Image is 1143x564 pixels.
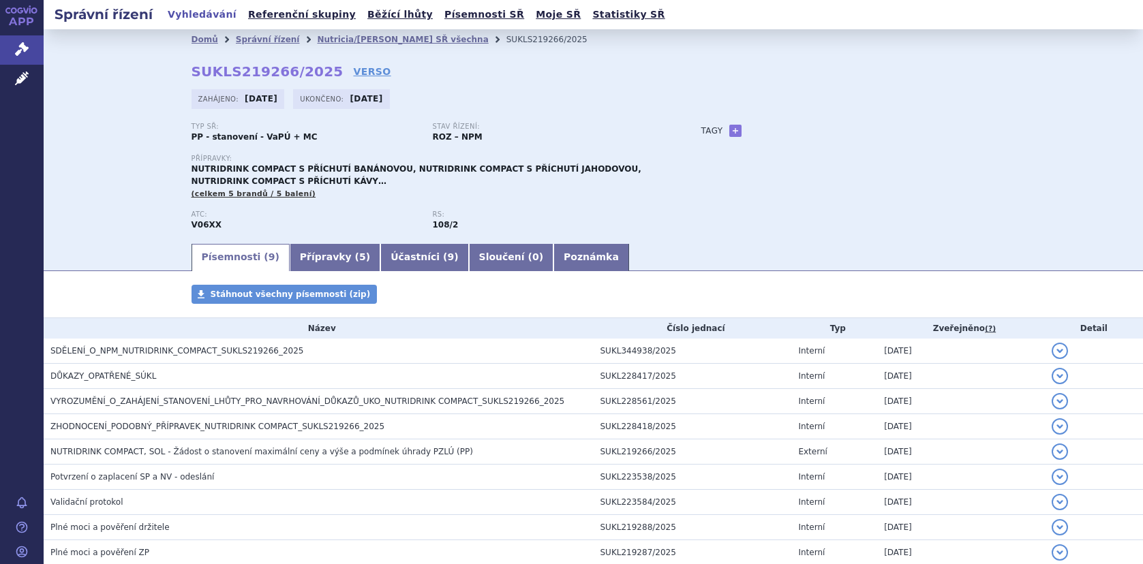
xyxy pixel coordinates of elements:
span: Plné moci a pověření ZP [50,548,149,557]
span: Potvrzení o zaplacení SP a NV - odeslání [50,472,214,482]
a: Účastníci (9) [380,244,468,271]
a: Domů [192,35,218,44]
span: 0 [532,251,539,262]
td: SUKL228418/2025 [594,414,792,439]
td: [DATE] [877,364,1045,389]
a: Referenční skupiny [244,5,360,24]
span: Interní [798,396,825,406]
p: Stav řízení: [433,123,660,131]
span: 5 [359,251,366,262]
span: DŮKAZY_OPATŘENÉ_SÚKL [50,371,156,381]
strong: [DATE] [245,94,277,104]
span: Ukončeno: [300,93,346,104]
td: [DATE] [877,490,1045,515]
a: Poznámka [553,244,629,271]
span: VYROZUMĚNÍ_O_ZAHÁJENÍ_STANOVENÍ_LHŮTY_PRO_NAVRHOVÁNÍ_DŮKAZŮ_UKO_NUTRIDRINK COMPACT_SUKLS219266_2025 [50,396,564,406]
button: detail [1052,343,1068,359]
td: SUKL228561/2025 [594,389,792,414]
strong: [DATE] [350,94,382,104]
a: Nutricia/[PERSON_NAME] SŘ všechna [317,35,488,44]
a: + [729,125,742,137]
strong: polymerní výživa standardní - hyperkalorická [433,220,459,230]
a: Běžící lhůty [363,5,437,24]
p: RS: [433,210,660,219]
td: [DATE] [877,414,1045,439]
strong: SUKLS219266/2025 [192,63,344,80]
button: detail [1052,494,1068,510]
button: detail [1052,519,1068,535]
td: SUKL223538/2025 [594,465,792,490]
span: Interní [798,346,825,356]
td: [DATE] [877,515,1045,540]
span: Interní [798,371,825,381]
td: [DATE] [877,439,1045,465]
button: detail [1052,544,1068,561]
span: Plné moci a pověření držitele [50,522,170,532]
th: Detail [1045,318,1143,339]
td: SUKL219266/2025 [594,439,792,465]
strong: PP - stanovení - VaPÚ + MC [192,132,318,142]
td: SUKL228417/2025 [594,364,792,389]
h3: Tagy [701,123,723,139]
span: Stáhnout všechny písemnosti (zip) [211,289,371,299]
span: SDĚLENÍ_O_NPM_NUTRIDRINK_COMPACT_SUKLS219266_2025 [50,346,303,356]
a: Statistiky SŘ [588,5,669,24]
span: NUTRIDRINK COMPACT S PŘÍCHUTÍ BANÁNOVOU, NUTRIDRINK COMPACT S PŘÍCHUTÍ JAHODOVOU, NUTRIDRINK COMP... [192,164,641,186]
a: Přípravky (5) [290,244,380,271]
p: Přípravky: [192,155,674,163]
a: VERSO [353,65,391,78]
a: Písemnosti SŘ [440,5,528,24]
a: Vyhledávání [164,5,241,24]
th: Zveřejněno [877,318,1045,339]
th: Typ [791,318,877,339]
li: SUKLS219266/2025 [506,29,605,50]
a: Stáhnout všechny písemnosti (zip) [192,285,378,304]
p: ATC: [192,210,419,219]
strong: ROZ – NPM [433,132,483,142]
span: Zahájeno: [198,93,241,104]
td: SUKL223584/2025 [594,490,792,515]
a: Moje SŘ [532,5,585,24]
td: SUKL344938/2025 [594,339,792,364]
span: Interní [798,522,825,532]
button: detail [1052,418,1068,435]
strong: POTRAVINY PRO ZVLÁŠTNÍ LÉKAŘSKÉ ÚČELY (PZLÚ) (ČESKÁ ATC SKUPINA) [192,220,222,230]
th: Název [44,318,594,339]
button: detail [1052,393,1068,409]
button: detail [1052,368,1068,384]
h2: Správní řízení [44,5,164,24]
abbr: (?) [985,324,996,334]
p: Typ SŘ: [192,123,419,131]
span: Externí [798,447,827,456]
span: Interní [798,472,825,482]
span: Interní [798,548,825,557]
span: Validační protokol [50,497,123,507]
td: [DATE] [877,389,1045,414]
a: Správní řízení [236,35,300,44]
th: Číslo jednací [594,318,792,339]
span: ZHODNOCENÍ_PODOBNÝ_PŘÍPRAVEK_NUTRIDRINK COMPACT_SUKLS219266_2025 [50,422,384,431]
button: detail [1052,443,1068,460]
span: 9 [269,251,275,262]
td: [DATE] [877,465,1045,490]
a: Sloučení (0) [469,244,553,271]
span: NUTRIDRINK COMPACT, SOL - Žádost o stanovení maximální ceny a výše a podmínek úhrady PZLÚ (PP) [50,447,473,456]
span: Interní [798,422,825,431]
a: Písemnosti (9) [192,244,290,271]
span: 9 [447,251,454,262]
button: detail [1052,469,1068,485]
span: Interní [798,497,825,507]
td: [DATE] [877,339,1045,364]
span: (celkem 5 brandů / 5 balení) [192,189,316,198]
td: SUKL219288/2025 [594,515,792,540]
